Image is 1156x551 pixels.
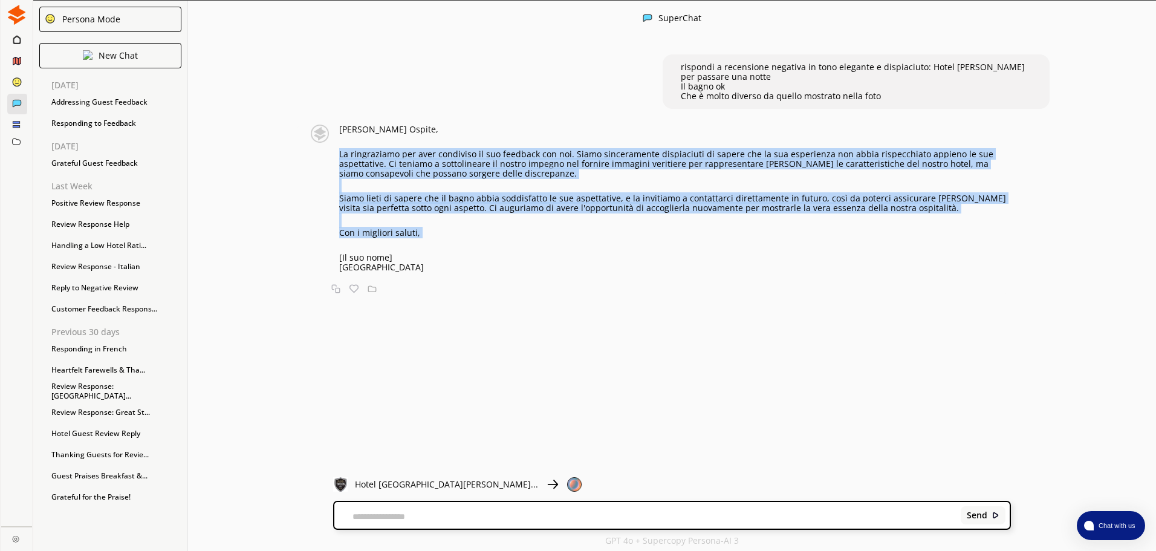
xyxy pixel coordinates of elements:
div: Grateful for the Praise! [45,488,187,506]
div: Handling a Low Hotel Rati... [45,236,187,255]
div: Responding in French [45,340,187,358]
div: Review Response: Great St... [45,403,187,422]
p: Con i migliori saluti, [339,228,1011,238]
div: Addressing Guest Feedback [45,93,187,111]
img: Close [333,477,348,492]
img: Close [83,50,93,60]
b: Send [967,510,987,520]
p: New Chat [99,51,138,60]
p: Hotel [GEOGRAPHIC_DATA][PERSON_NAME]... [355,480,538,489]
p: [Il suo nome] [339,253,1011,262]
div: Limited Room Availability [45,509,187,527]
p: Siamo lieti di sapere che il bagno abbia soddisfatto le sue aspettative, e la invitiamo a contatt... [339,194,1011,213]
img: Save [368,284,377,293]
div: Heartfelt Farewells & Tha... [45,361,187,379]
p: rispondi a recensione negativa in tono elegante e dispiaciuto: Hotel [PERSON_NAME] per passare un... [681,62,1031,82]
div: Positive Review Response [45,194,187,212]
img: Close [643,13,652,23]
div: Persona Mode [58,15,120,24]
img: Close [992,511,1000,520]
div: Reply to Negative Review [45,279,187,297]
img: Favorite [349,284,359,293]
img: Close [567,477,582,492]
p: Che è molto diverso da quello mostrato nella foto [681,91,1031,101]
p: Previous 30 days [51,327,187,337]
span: Chat with us [1094,521,1138,530]
div: Review Response Help [45,215,187,233]
p: GPT 4o + Supercopy Persona-AI 3 [605,536,739,546]
img: Close [45,13,56,24]
p: [DATE] [51,142,187,151]
img: Copy [331,284,340,293]
div: Thanking Guests for Revie... [45,446,187,464]
div: Hotel Guest Review Reply [45,425,187,443]
div: SuperChat [658,13,701,25]
p: Il bagno ok [681,82,1031,91]
div: Grateful Guest Feedback [45,154,187,172]
p: Last Week [51,181,187,191]
a: Close [1,527,32,548]
img: Close [7,5,27,25]
p: [DATE] [51,80,187,90]
img: Close [545,477,560,492]
p: La ringraziamo per aver condiviso il suo feedback con noi. Siamo sinceramente dispiaciuti di sape... [339,149,1011,178]
div: Guest Praises Breakfast &... [45,467,187,485]
div: Customer Feedback Respons... [45,300,187,318]
img: Close [307,125,333,143]
div: Review Response - Italian [45,258,187,276]
div: Review Response: [GEOGRAPHIC_DATA]... [45,382,187,400]
div: Responding to Feedback [45,114,187,132]
p: [GEOGRAPHIC_DATA] [339,262,1011,272]
img: Close [12,535,19,543]
button: atlas-launcher [1077,511,1145,540]
p: [PERSON_NAME] Ospite, [339,125,1011,134]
